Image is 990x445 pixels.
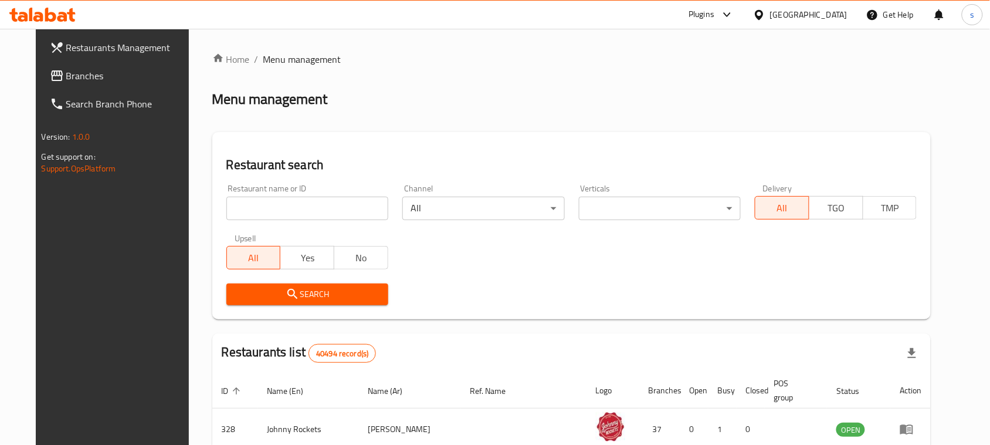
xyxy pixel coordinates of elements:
[970,8,974,21] span: s
[402,197,564,220] div: All
[226,197,388,220] input: Search for restaurant name or ID..
[267,384,319,398] span: Name (En)
[40,62,201,90] a: Branches
[689,8,714,22] div: Plugins
[737,373,765,409] th: Closed
[809,196,863,220] button: TGO
[308,344,376,363] div: Total records count
[66,41,192,55] span: Restaurants Management
[836,423,865,437] div: OPEN
[226,156,917,174] h2: Restaurant search
[212,52,931,66] nav: breadcrumb
[708,373,737,409] th: Busy
[226,284,388,305] button: Search
[760,200,805,217] span: All
[226,246,281,269] button: All
[368,384,418,398] span: Name (Ar)
[232,250,276,267] span: All
[212,52,250,66] a: Home
[42,129,70,144] span: Version:
[222,384,244,398] span: ID
[900,422,921,436] div: Menu
[639,373,680,409] th: Branches
[66,97,192,111] span: Search Branch Phone
[334,246,388,269] button: No
[236,287,379,302] span: Search
[235,234,256,242] label: Upsell
[255,52,259,66] li: /
[42,161,116,176] a: Support.OpsPlatform
[212,90,328,109] h2: Menu management
[836,384,874,398] span: Status
[470,384,521,398] span: Ref. Name
[770,8,847,21] div: [GEOGRAPHIC_DATA]
[579,197,741,220] div: ​
[280,246,334,269] button: Yes
[42,149,96,164] span: Get support on:
[814,200,859,217] span: TGO
[680,373,708,409] th: Open
[72,129,90,144] span: 1.0.0
[285,250,330,267] span: Yes
[863,196,917,220] button: TMP
[868,200,913,217] span: TMP
[755,196,809,220] button: All
[40,33,201,62] a: Restaurants Management
[596,412,625,441] img: Johnny Rockets
[774,376,813,404] span: POS group
[309,348,375,359] span: 40494 record(s)
[586,373,639,409] th: Logo
[898,339,926,368] div: Export file
[66,69,192,83] span: Branches
[263,52,341,66] span: Menu management
[339,250,384,267] span: No
[890,373,931,409] th: Action
[836,423,865,437] span: OPEN
[222,343,377,363] h2: Restaurants list
[763,184,792,193] label: Delivery
[40,90,201,118] a: Search Branch Phone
